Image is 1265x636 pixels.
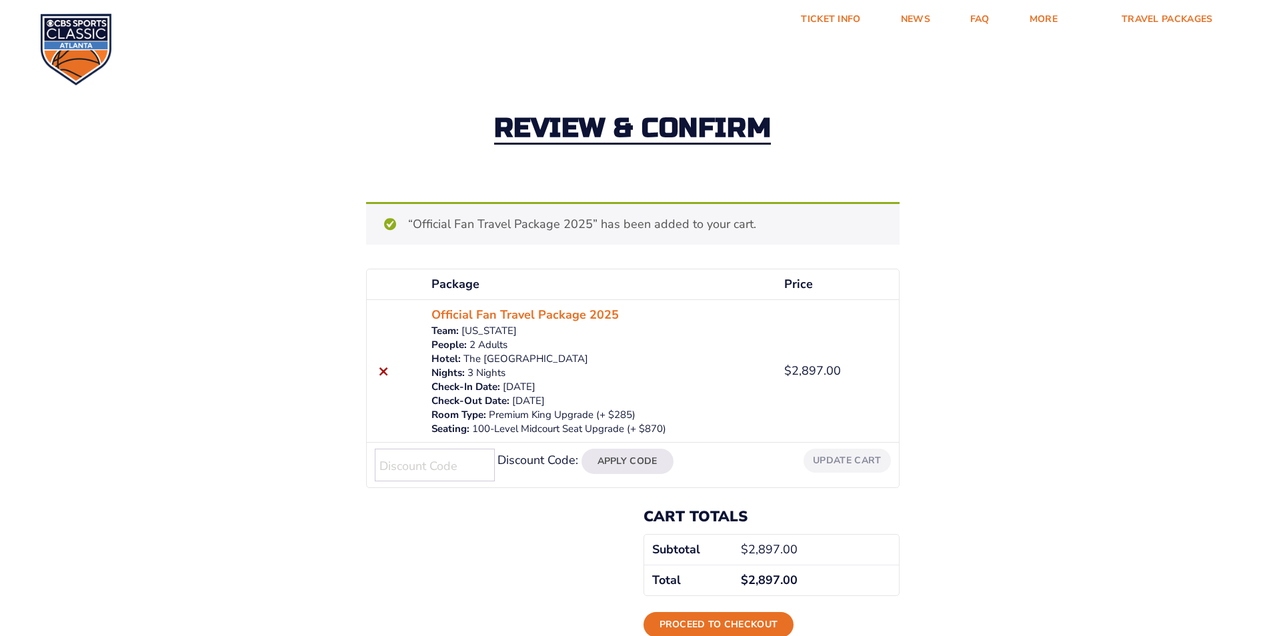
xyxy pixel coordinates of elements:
th: Package [423,269,776,299]
bdi: 2,897.00 [741,541,798,557]
p: [DATE] [431,394,768,408]
p: 2 Adults [431,338,768,352]
span: $ [784,363,792,379]
p: The [GEOGRAPHIC_DATA] [431,352,768,366]
dt: Check-Out Date: [431,394,509,408]
h2: Review & Confirm [494,115,772,145]
img: CBS Sports Classic [40,13,112,85]
div: “Official Fan Travel Package 2025” has been added to your cart. [366,202,900,245]
label: Discount Code: [497,452,578,468]
button: Apply Code [581,449,674,474]
p: 3 Nights [431,366,768,380]
p: Premium King Upgrade (+ $285) [431,408,768,422]
bdi: 2,897.00 [784,363,841,379]
th: Price [776,269,898,299]
th: Subtotal [644,535,734,565]
h2: Cart totals [644,508,900,525]
dt: Seating: [431,422,469,436]
p: 100-Level Midcourt Seat Upgrade (+ $870) [431,422,768,436]
bdi: 2,897.00 [741,572,798,588]
input: Discount Code [375,449,495,481]
button: Update cart [804,449,890,472]
p: [DATE] [431,380,768,394]
p: [US_STATE] [431,324,768,338]
span: $ [741,572,748,588]
th: Total [644,565,734,595]
span: $ [741,541,748,557]
dt: Check-In Date: [431,380,500,394]
dt: People: [431,338,467,352]
a: Official Fan Travel Package 2025 [431,306,619,324]
a: Remove this item [375,362,393,380]
dt: Nights: [431,366,465,380]
dt: Hotel: [431,352,461,366]
dt: Team: [431,324,459,338]
dt: Room Type: [431,408,486,422]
